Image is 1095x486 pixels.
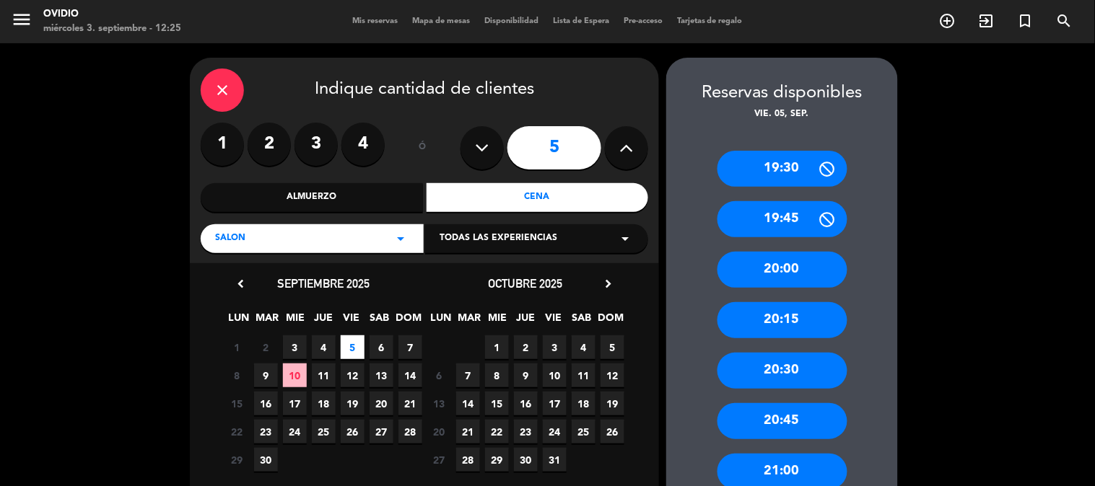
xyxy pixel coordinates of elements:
span: 16 [514,392,538,415]
span: VIE [542,309,566,333]
span: 7 [398,335,422,359]
span: 10 [543,363,567,387]
span: 6 [427,363,451,387]
i: chevron_left [233,276,248,291]
span: JUE [312,309,336,333]
span: MAR [256,309,279,333]
span: 1 [485,335,509,359]
span: 26 [341,420,365,443]
div: 20:15 [717,302,847,338]
span: 12 [601,363,624,387]
span: 10 [283,363,307,387]
span: 17 [543,392,567,415]
label: 2 [248,123,291,166]
span: 3 [543,335,567,359]
i: add_circle_outline [939,12,956,30]
span: 4 [312,335,336,359]
span: MIE [284,309,307,333]
span: 5 [341,335,365,359]
div: Cena [427,183,649,212]
div: miércoles 3. septiembre - 12:25 [43,22,181,36]
span: Mis reservas [345,17,405,25]
div: 19:30 [717,151,847,187]
span: 5 [601,335,624,359]
span: 29 [485,448,509,472]
span: Lista de Espera [546,17,616,25]
div: Indique cantidad de clientes [201,69,648,112]
div: vie. 05, sep. [666,107,898,122]
span: 16 [254,392,278,415]
span: 11 [312,363,336,387]
span: septiembre 2025 [277,276,370,291]
span: 21 [398,392,422,415]
span: SAB [368,309,392,333]
i: exit_to_app [978,12,995,30]
span: 8 [485,363,509,387]
span: 27 [370,420,393,443]
span: MAR [458,309,481,333]
span: 2 [514,335,538,359]
label: 3 [295,123,338,166]
span: 18 [572,392,596,415]
span: 24 [543,420,567,443]
span: 3 [283,335,307,359]
span: MIE [486,309,510,333]
span: 25 [572,420,596,443]
span: 17 [283,392,307,415]
span: 23 [254,420,278,443]
div: 20:00 [717,252,847,288]
span: octubre 2025 [489,276,563,291]
span: 7 [456,363,480,387]
span: JUE [514,309,538,333]
span: 9 [514,363,538,387]
span: 29 [225,448,249,472]
span: 9 [254,363,278,387]
span: 20 [427,420,451,443]
span: VIE [340,309,364,333]
span: 19 [341,392,365,415]
span: 19 [601,392,624,415]
button: menu [11,9,32,35]
span: 12 [341,363,365,387]
i: search [1056,12,1073,30]
span: 6 [370,335,393,359]
span: 31 [543,448,567,472]
i: turned_in_not [1017,12,1034,30]
div: 19:45 [717,201,847,237]
span: 28 [456,448,480,472]
span: 30 [514,448,538,472]
span: 13 [370,363,393,387]
label: 4 [341,123,385,166]
span: 11 [572,363,596,387]
span: Pre-acceso [616,17,670,25]
span: 2 [254,335,278,359]
span: Tarjetas de regalo [670,17,750,25]
span: 26 [601,420,624,443]
div: Reservas disponibles [666,79,898,107]
span: 8 [225,363,249,387]
span: SALON [215,231,245,246]
span: SAB [570,309,594,333]
span: LUN [227,309,251,333]
span: 13 [427,392,451,415]
i: chevron_right [601,276,616,291]
div: 20:30 [717,353,847,389]
div: Ovidio [43,7,181,22]
span: Disponibilidad [477,17,546,25]
i: close [214,81,231,99]
span: 22 [225,420,249,443]
span: 14 [456,392,480,415]
i: menu [11,9,32,30]
span: 20 [370,392,393,415]
i: arrow_drop_down [392,230,409,247]
span: 23 [514,420,538,443]
span: 18 [312,392,336,415]
div: 20:45 [717,403,847,439]
span: Todas las experiencias [440,231,557,246]
div: Almuerzo [201,183,423,212]
span: 15 [485,392,509,415]
span: DOM [396,309,420,333]
span: 21 [456,420,480,443]
span: DOM [598,309,622,333]
span: 15 [225,392,249,415]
